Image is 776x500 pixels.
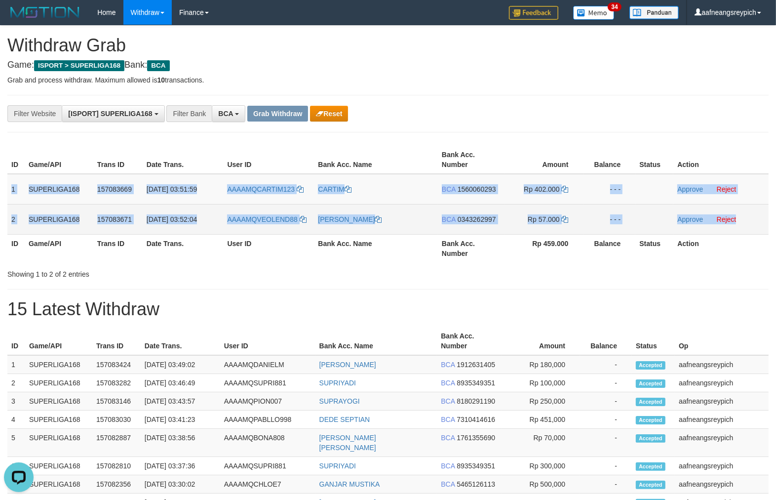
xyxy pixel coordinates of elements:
[636,434,665,443] span: Accepted
[457,397,495,405] span: Copy 8180291190 to clipboard
[636,379,665,388] span: Accepted
[220,392,315,411] td: AAAAMQPION007
[502,457,580,475] td: Rp 300,000
[457,480,495,488] span: Copy 5465126113 to clipboard
[7,60,769,70] h4: Game: Bank:
[7,105,62,122] div: Filter Website
[583,146,636,174] th: Balance
[220,429,315,457] td: AAAAMQBONA808
[157,76,165,84] strong: 10
[580,327,632,355] th: Balance
[457,416,495,423] span: Copy 7310414616 to clipboard
[97,215,132,223] span: 157083671
[7,327,25,355] th: ID
[675,457,769,475] td: aafneangsreypich
[502,392,580,411] td: Rp 250,000
[141,411,220,429] td: [DATE] 03:41:23
[580,457,632,475] td: -
[25,457,92,475] td: SUPERLIGA168
[93,234,143,262] th: Trans ID
[437,327,502,355] th: Bank Acc. Number
[220,475,315,494] td: AAAAMQCHLOE7
[502,475,580,494] td: Rp 500,000
[7,5,82,20] img: MOTION_logo.png
[141,429,220,457] td: [DATE] 03:38:56
[717,215,737,223] a: Reject
[319,416,370,423] a: DEDE SEPTIAN
[4,4,34,34] button: Open LiveChat chat widget
[457,462,495,470] span: Copy 8935349351 to clipboard
[25,429,92,457] td: SUPERLIGA168
[458,185,496,193] span: Copy 1560060293 to clipboard
[636,481,665,489] span: Accepted
[141,374,220,392] td: [DATE] 03:46:49
[7,36,769,55] h1: Withdraw Grab
[319,434,376,452] a: [PERSON_NAME] [PERSON_NAME]
[25,475,92,494] td: SUPERLIGA168
[92,429,141,457] td: 157082887
[319,462,356,470] a: SUPRIYADI
[147,60,169,71] span: BCA
[441,361,455,369] span: BCA
[675,429,769,457] td: aafneangsreypich
[502,374,580,392] td: Rp 100,000
[25,234,93,262] th: Game/API
[458,215,496,223] span: Copy 0343262997 to clipboard
[504,234,583,262] th: Rp 459.000
[318,185,351,193] a: CARTIM
[7,75,769,85] p: Grab and process withdraw. Maximum allowed is transactions.
[319,379,356,387] a: SUPRIYADI
[677,215,703,223] a: Approve
[524,185,559,193] span: Rp 402.000
[675,411,769,429] td: aafneangsreypich
[675,374,769,392] td: aafneangsreypich
[25,392,92,411] td: SUPERLIGA168
[25,374,92,392] td: SUPERLIGA168
[438,146,504,174] th: Bank Acc. Number
[580,475,632,494] td: -
[502,327,580,355] th: Amount
[573,6,615,20] img: Button%20Memo.svg
[7,234,25,262] th: ID
[632,327,675,355] th: Status
[717,185,737,193] a: Reject
[92,374,141,392] td: 157083282
[25,327,92,355] th: Game/API
[441,416,455,423] span: BCA
[25,146,93,174] th: Game/API
[580,411,632,429] td: -
[583,174,636,205] td: - - -
[629,6,679,19] img: panduan.png
[141,327,220,355] th: Date Trans.
[608,2,621,11] span: 34
[636,416,665,424] span: Accepted
[93,146,143,174] th: Trans ID
[143,146,224,174] th: Date Trans.
[34,60,124,71] span: ISPORT > SUPERLIGA168
[502,429,580,457] td: Rp 70,000
[502,411,580,429] td: Rp 451,000
[675,327,769,355] th: Op
[580,355,632,374] td: -
[7,392,25,411] td: 3
[583,204,636,234] td: - - -
[442,215,456,223] span: BCA
[7,146,25,174] th: ID
[675,355,769,374] td: aafneangsreypich
[7,355,25,374] td: 1
[457,434,495,442] span: Copy 1761355690 to clipboard
[310,106,348,122] button: Reset
[166,105,212,122] div: Filter Bank
[7,457,25,475] td: 6
[25,204,93,234] td: SUPERLIGA168
[580,392,632,411] td: -
[441,397,455,405] span: BCA
[441,434,455,442] span: BCA
[580,429,632,457] td: -
[673,234,769,262] th: Action
[636,462,665,471] span: Accepted
[7,411,25,429] td: 4
[227,185,295,193] span: AAAAMQCARTIM123
[25,174,93,205] td: SUPERLIGA168
[675,475,769,494] td: aafneangsreypich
